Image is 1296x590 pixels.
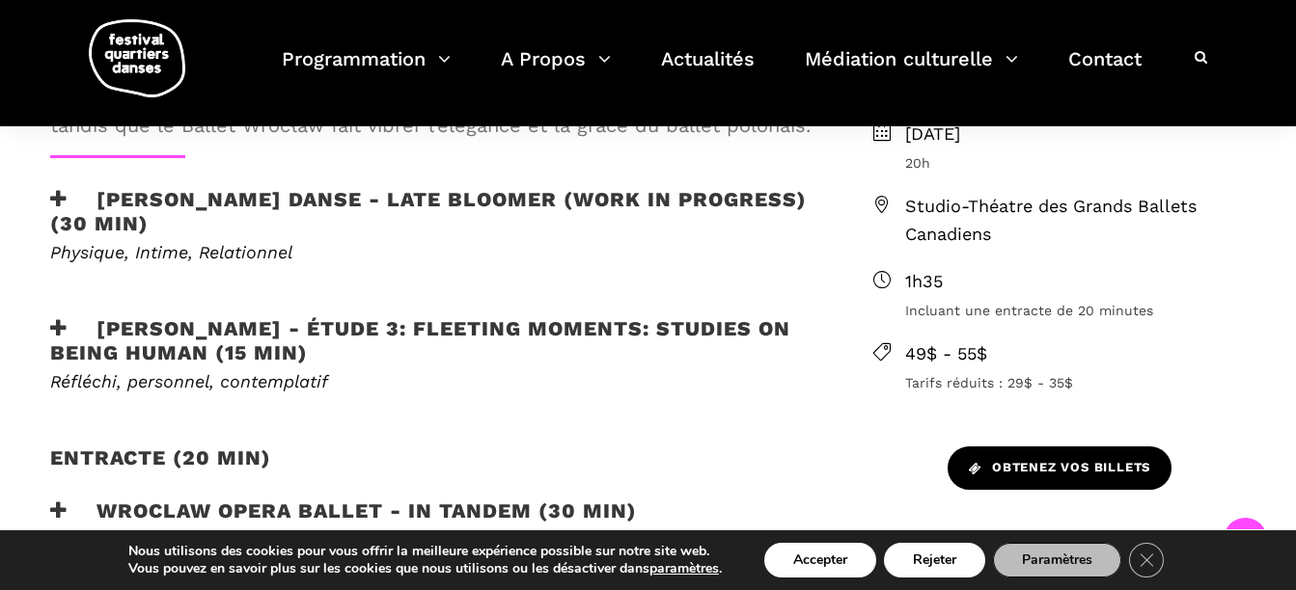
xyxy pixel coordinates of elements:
h3: Wroclaw Opera Ballet - In Tandem (30 min) [50,498,637,547]
span: Tarifs réduits : 29$ - 35$ [905,372,1247,393]
button: Accepter [764,543,876,577]
h3: [PERSON_NAME] - Étude 3: Fleeting moments: studies on being human (15 min) [50,316,811,364]
button: Rejeter [884,543,985,577]
span: 1h35 [905,268,1247,296]
button: Close GDPR Cookie Banner [1129,543,1164,577]
p: Vous pouvez en savoir plus sur les cookies que nous utilisons ou les désactiver dans . [128,560,722,577]
a: A Propos [501,42,611,99]
span: 20h [905,152,1247,174]
a: Médiation culturelle [805,42,1018,99]
a: Obtenez vos billets [948,446,1172,490]
p: Nous utilisons des cookies pour vous offrir la meilleure expérience possible sur notre site web. [128,543,722,560]
h2: Entracte (20 min) [50,445,271,494]
button: paramètres [649,560,719,577]
img: logo-fqd-med [89,19,185,97]
button: Paramètres [993,543,1121,577]
em: Réfléchi, personnel, contemplatif [50,371,328,391]
h3: [PERSON_NAME] Danse - Late bloomer (work in progress) (30 min) [50,187,811,235]
a: Actualités [661,42,755,99]
a: Programmation [282,42,451,99]
span: Obtenez vos billets [969,458,1150,478]
a: Contact [1068,42,1142,99]
span: Studio-Théatre des Grands Ballets Canadiens [905,193,1247,249]
span: Physique, Intime, Relationnel [50,242,292,262]
span: Incluant une entracte de 20 minutes [905,300,1247,321]
span: 49$ - 55$ [905,340,1247,368]
span: [DATE] [905,121,1247,148]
